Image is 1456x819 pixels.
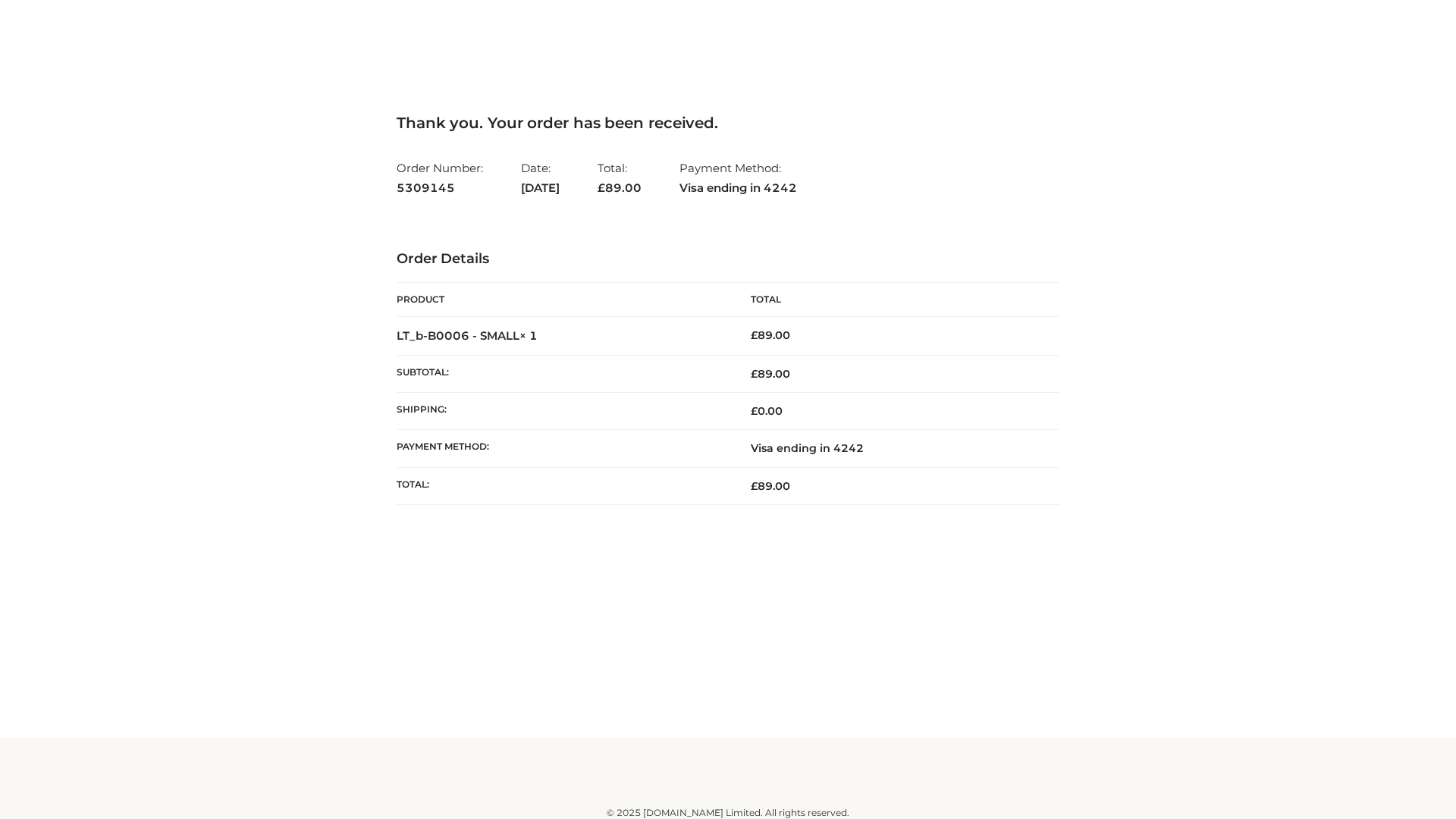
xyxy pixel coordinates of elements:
strong: 5309145 [397,178,483,198]
span: 89.00 [598,180,642,195]
span: £ [751,479,758,493]
th: Shipping: [397,393,728,430]
strong: [DATE] [521,178,560,198]
li: Payment Method: [679,155,797,201]
span: £ [751,367,758,381]
th: Total: [397,467,728,504]
span: 89.00 [751,367,790,381]
th: Product [397,283,728,317]
th: Total [728,283,1059,317]
th: Payment method: [397,430,728,467]
strong: LT_b-B0006 - SMALL [397,328,538,343]
li: Total: [598,155,642,201]
td: Visa ending in 4242 [728,430,1059,467]
h3: Thank you. Your order has been received. [397,114,1059,132]
strong: × 1 [519,328,538,343]
strong: Visa ending in 4242 [679,178,797,198]
bdi: 0.00 [751,404,783,418]
bdi: 89.00 [751,328,790,342]
span: £ [751,404,758,418]
th: Subtotal: [397,355,728,392]
li: Order Number: [397,155,483,201]
span: 89.00 [751,479,790,493]
li: Date: [521,155,560,201]
span: £ [598,180,605,195]
h3: Order Details [397,251,1059,268]
span: £ [751,328,758,342]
